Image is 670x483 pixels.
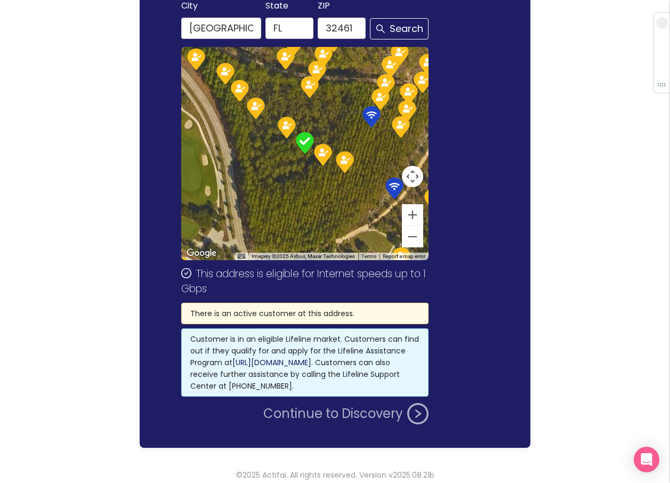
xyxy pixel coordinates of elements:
span: There is an active customer at this address. [190,308,354,319]
a: Report a map error [383,253,425,259]
a: Open this area in Google Maps (opens a new window) [184,246,219,260]
button: Search [370,18,429,39]
input: Inlet Beach [181,18,261,39]
span: Imagery ©2025 Airbus, Maxar Technologies [252,253,355,259]
span: This address is eligible for Internet speeds up to 1 Gbps [181,267,425,296]
div: Open Intercom Messenger [634,447,659,472]
span: check-circle [181,268,191,278]
input: FL [265,18,313,39]
button: Keyboard shortcuts [238,253,245,260]
button: Map camera controls [402,166,423,187]
a: Terms (opens in new tab) [361,253,376,259]
img: Google [184,246,219,260]
span: Customer is in an eligible Lifeline market. Customers can find out if they qualify for and apply ... [190,334,419,391]
button: Zoom in [402,204,423,226]
input: 32461 [318,18,366,39]
a: [URL][DOMAIN_NAME] [232,357,311,368]
button: Continue to Discovery [263,403,429,424]
button: Zoom out [402,226,423,247]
